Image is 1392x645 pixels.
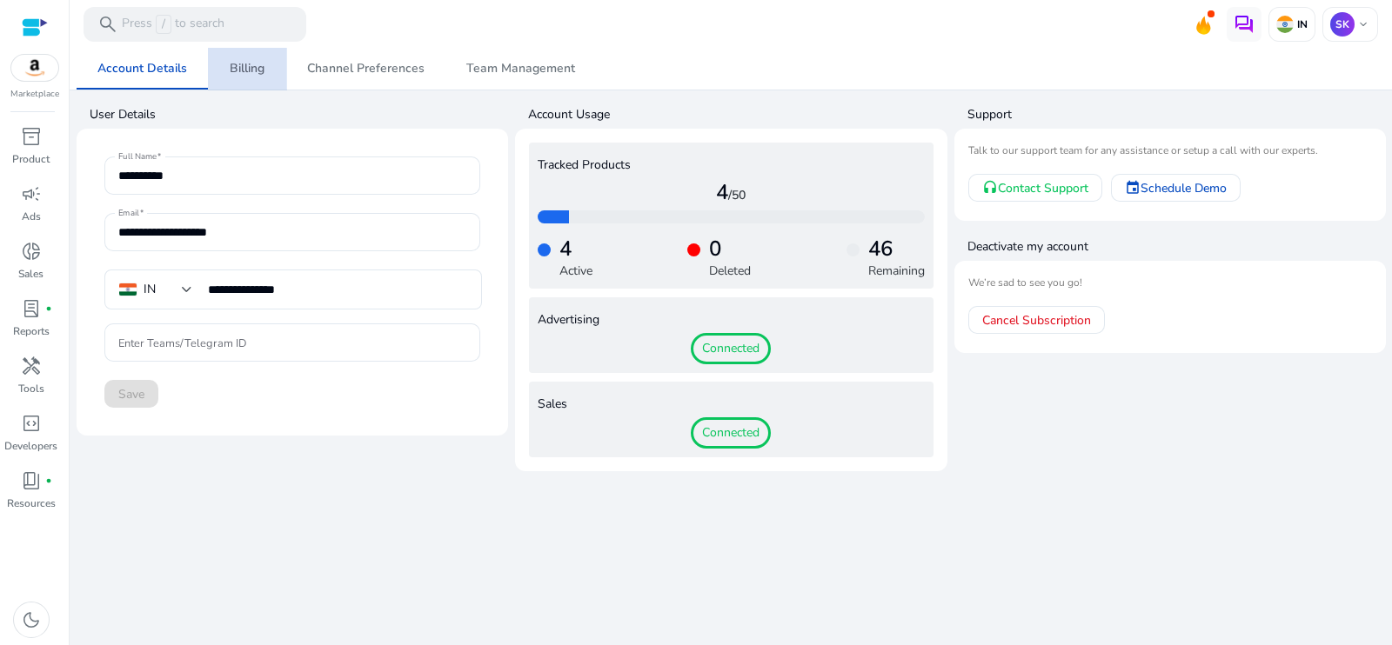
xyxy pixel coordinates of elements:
mat-card-subtitle: Talk to our support team for any assistance or setup a call with our experts. [968,143,1372,159]
h4: Sales [538,397,924,412]
img: amazon.svg [11,55,58,81]
span: handyman [21,356,42,376]
span: code_blocks [21,413,42,434]
mat-label: Full Name [118,151,157,163]
span: Billing [230,63,264,75]
span: search [97,14,118,35]
span: Connected [691,333,771,364]
p: Product [12,151,50,167]
p: Active [559,262,592,280]
img: in.svg [1276,16,1294,33]
p: Developers [4,438,57,454]
h4: 0 [709,236,751,262]
h4: 4 [559,236,592,262]
span: Team Management [466,63,575,75]
p: Resources [7,495,56,511]
h4: Deactivate my account [967,238,1386,256]
p: SK [1330,12,1355,37]
h4: Account Usage [528,106,947,123]
mat-label: Email [118,208,139,220]
span: donut_small [21,241,42,262]
span: fiber_manual_record [45,305,52,312]
p: Press to search [122,15,224,34]
mat-icon: event [1125,180,1141,196]
p: Remaining [868,262,925,280]
p: Ads [22,209,41,224]
span: Cancel Subscription [982,311,1091,329]
span: fiber_manual_record [45,477,52,484]
p: Tools [18,381,44,396]
h4: Support [967,106,1386,123]
h4: User Details [90,106,508,123]
p: Sales [18,266,43,282]
span: inventory_2 [21,126,42,147]
span: Schedule Demo [1141,179,1227,197]
span: Account Details [97,63,187,75]
h4: 46 [868,236,925,262]
p: Marketplace [10,88,59,101]
span: campaign [21,183,42,204]
span: Channel Preferences [307,63,425,75]
h4: 4 [538,180,924,205]
a: Cancel Subscription [968,306,1105,334]
span: lab_profile [21,298,42,319]
span: /50 [728,187,746,203]
span: Connected [691,417,771,449]
p: Deleted [709,262,751,280]
h4: Advertising [538,313,924,328]
div: IN [144,280,156,299]
span: dark_mode [21,609,42,630]
p: Reports [13,323,50,339]
h4: Tracked Products [538,158,924,173]
a: Contact Support [968,174,1102,202]
span: book_4 [21,470,42,491]
span: Contact Support [998,179,1088,197]
mat-card-subtitle: We’re sad to see you go! [968,275,1372,291]
span: keyboard_arrow_down [1356,17,1370,31]
p: IN [1294,17,1308,31]
span: / [156,15,171,34]
mat-icon: headset [982,180,998,196]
